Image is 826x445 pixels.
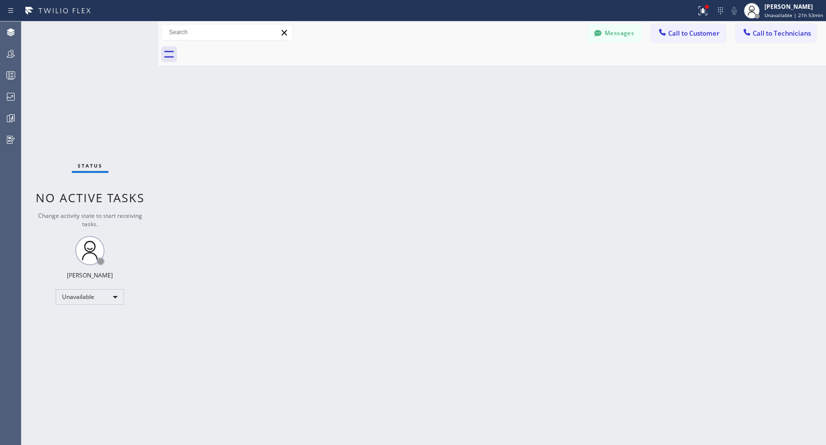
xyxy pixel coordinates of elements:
[764,12,823,19] span: Unavailable | 21h 53min
[56,289,124,305] div: Unavailable
[764,2,823,11] div: [PERSON_NAME]
[736,24,816,42] button: Call to Technicians
[78,162,103,169] span: Status
[727,4,741,18] button: Mute
[67,271,113,279] div: [PERSON_NAME]
[162,24,293,40] input: Search
[588,24,641,42] button: Messages
[668,29,720,38] span: Call to Customer
[753,29,811,38] span: Call to Technicians
[38,212,142,228] span: Change activity state to start receiving tasks.
[651,24,726,42] button: Call to Customer
[36,190,145,206] span: No active tasks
